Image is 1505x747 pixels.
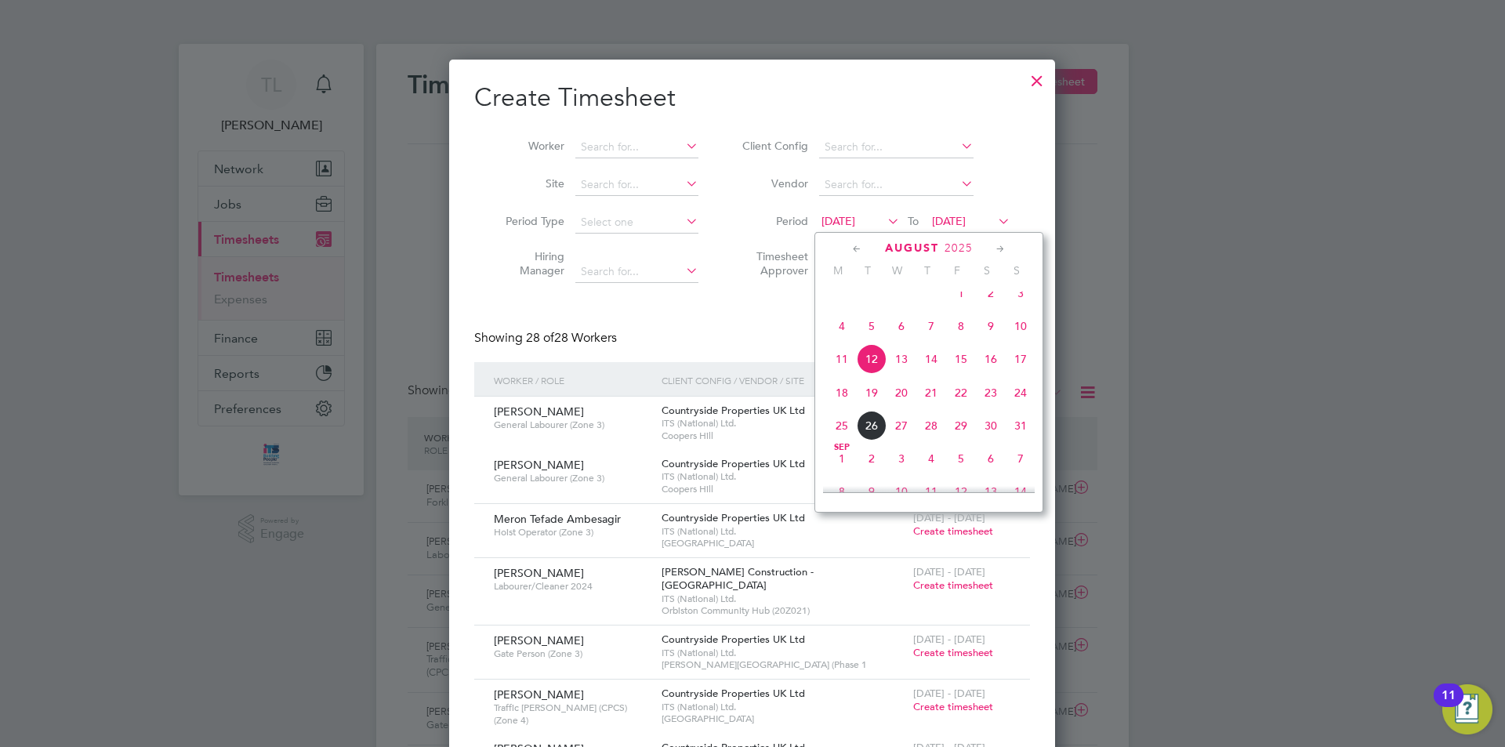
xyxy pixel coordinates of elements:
[526,330,554,346] span: 28 of
[494,687,584,702] span: [PERSON_NAME]
[916,411,946,441] span: 28
[946,278,976,308] span: 1
[976,378,1006,408] span: 23
[738,214,808,228] label: Period
[1002,263,1032,277] span: S
[916,344,946,374] span: 14
[658,362,909,398] div: Client Config / Vendor / Site
[494,702,650,726] span: Traffic [PERSON_NAME] (CPCS) (Zone 4)
[887,411,916,441] span: 27
[976,444,1006,473] span: 6
[662,417,905,430] span: ITS (National) Ltd.
[662,565,814,592] span: [PERSON_NAME] Construction - [GEOGRAPHIC_DATA]
[494,566,584,580] span: [PERSON_NAME]
[662,470,905,483] span: ITS (National) Ltd.
[887,444,916,473] span: 3
[494,176,564,190] label: Site
[946,444,976,473] span: 5
[738,249,808,277] label: Timesheet Approver
[946,344,976,374] span: 15
[932,214,966,228] span: [DATE]
[976,477,1006,506] span: 13
[913,511,985,524] span: [DATE] - [DATE]
[827,444,857,473] span: 1
[942,263,972,277] span: F
[662,483,905,495] span: Coopers Hill
[662,633,805,646] span: Countryside Properties UK Ltd
[857,311,887,341] span: 5
[945,241,973,255] span: 2025
[972,263,1002,277] span: S
[662,593,905,605] span: ITS (National) Ltd.
[1442,695,1456,716] div: 11
[827,378,857,408] span: 18
[946,311,976,341] span: 8
[1006,444,1035,473] span: 7
[916,311,946,341] span: 7
[827,444,857,451] span: Sep
[823,263,853,277] span: M
[490,362,658,398] div: Worker / Role
[494,512,621,526] span: Meron Tefade Ambesagir
[1006,278,1035,308] span: 3
[494,419,650,431] span: General Labourer (Zone 3)
[662,430,905,442] span: Coopers Hill
[946,411,976,441] span: 29
[903,211,923,231] span: To
[662,701,905,713] span: ITS (National) Ltd.
[662,647,905,659] span: ITS (National) Ltd.
[887,477,916,506] span: 10
[575,212,698,234] input: Select one
[1006,311,1035,341] span: 10
[575,261,698,283] input: Search for...
[662,713,905,725] span: [GEOGRAPHIC_DATA]
[913,646,993,659] span: Create timesheet
[946,477,976,506] span: 12
[827,411,857,441] span: 25
[494,214,564,228] label: Period Type
[857,378,887,408] span: 19
[819,174,974,196] input: Search for...
[738,139,808,153] label: Client Config
[916,378,946,408] span: 21
[857,344,887,374] span: 12
[662,658,905,671] span: [PERSON_NAME][GEOGRAPHIC_DATA] (Phase 1
[494,139,564,153] label: Worker
[1006,378,1035,408] span: 24
[913,565,985,578] span: [DATE] - [DATE]
[887,378,916,408] span: 20
[526,330,617,346] span: 28 Workers
[1006,477,1035,506] span: 14
[494,647,650,660] span: Gate Person (Zone 3)
[857,477,887,506] span: 9
[662,687,805,700] span: Countryside Properties UK Ltd
[827,477,857,506] span: 8
[662,457,805,470] span: Countryside Properties UK Ltd
[821,214,855,228] span: [DATE]
[819,136,974,158] input: Search for...
[887,344,916,374] span: 13
[494,458,584,472] span: [PERSON_NAME]
[662,537,905,549] span: [GEOGRAPHIC_DATA]
[883,263,912,277] span: W
[857,444,887,473] span: 2
[887,311,916,341] span: 6
[662,604,905,617] span: Orbiston Community Hub (20Z021)
[738,176,808,190] label: Vendor
[494,526,650,538] span: Hoist Operator (Zone 3)
[976,311,1006,341] span: 9
[662,525,905,538] span: ITS (National) Ltd.
[916,444,946,473] span: 4
[976,278,1006,308] span: 2
[575,136,698,158] input: Search for...
[1442,684,1492,734] button: Open Resource Center, 11 new notifications
[913,700,993,713] span: Create timesheet
[575,174,698,196] input: Search for...
[494,580,650,593] span: Labourer/Cleaner 2024
[853,263,883,277] span: T
[913,524,993,538] span: Create timesheet
[913,578,993,592] span: Create timesheet
[474,82,1030,114] h2: Create Timesheet
[494,404,584,419] span: [PERSON_NAME]
[1006,411,1035,441] span: 31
